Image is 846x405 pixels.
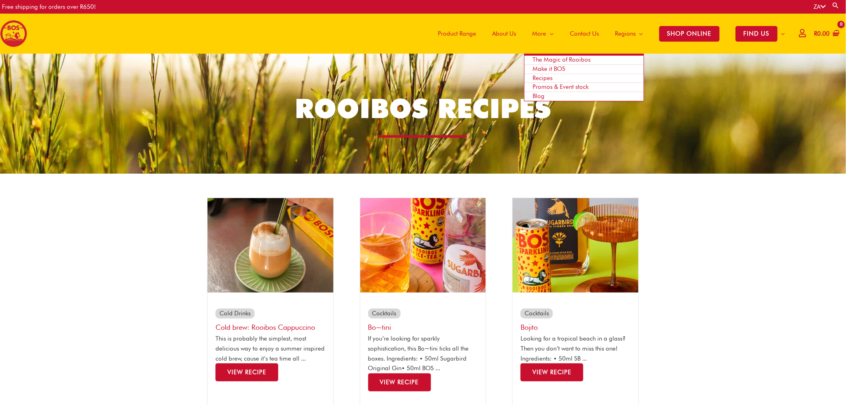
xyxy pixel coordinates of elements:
[736,26,778,42] span: FIND US
[438,22,476,46] span: Product Range
[215,323,315,331] a: Cold brew: Rooibos Cappuccino
[525,74,644,83] a: Recipes
[533,56,591,63] span: The Magic of Rooibos
[525,92,644,101] a: Blog
[659,26,720,42] span: SHOP ONLINE
[521,323,538,331] a: Bojito
[368,323,391,331] a: Bo~tini
[360,198,486,293] img: sugarbird thumbnails lemon
[524,14,562,54] a: More
[215,334,325,363] p: This is probably the simplest, most delicious way to enjoy a summer inspired cold brew, cause it’...
[615,22,636,46] span: Regions
[430,14,484,54] a: Product Range
[227,369,266,376] span: View Recipe
[562,14,607,54] a: Contact Us
[533,369,571,376] span: View Recipe
[521,334,631,363] p: Looking for a tropical beach in a glass? Then you don’t want to miss this one! Ingredients: • 50m...
[513,198,638,293] img: sugarbird thumbnails tropical
[484,14,524,54] a: About Us
[532,22,546,46] span: More
[814,30,830,37] bdi: 0.00
[814,3,826,10] a: ZA
[368,373,431,391] a: Read more about Bo~tini
[525,310,549,317] a: Cocktails
[533,65,565,72] span: Make it BOS
[651,14,728,54] a: SHOP ONLINE
[832,2,840,9] a: Search button
[533,74,553,82] span: Recipes
[814,30,818,37] span: R
[380,379,419,386] span: View Recipe
[424,14,793,54] nav: Site Navigation
[219,310,251,317] a: Cold Drinks
[533,83,589,90] span: Promos & Event stock
[525,65,644,74] a: Make it BOS
[204,90,642,127] h1: Rooibos Recipes
[368,334,478,373] p: If you’re looking for sparkly sophistication, this Bo~tini ticks all the boxes. Ingredients: • 50...
[533,92,545,100] span: Blog
[607,14,651,54] a: Regions
[813,25,840,43] a: View Shopping Cart, empty
[492,22,516,46] span: About Us
[525,56,644,65] a: The Magic of Rooibos
[521,363,583,381] a: Read more about Bojito
[570,22,599,46] span: Contact Us
[215,363,278,381] a: Read more about Cold brew: Rooibos Cappuccino
[372,310,397,317] a: Cocktails
[208,198,333,293] img: bospresso capsule cold brew 4jpg
[525,83,644,92] a: Promos & Event stock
